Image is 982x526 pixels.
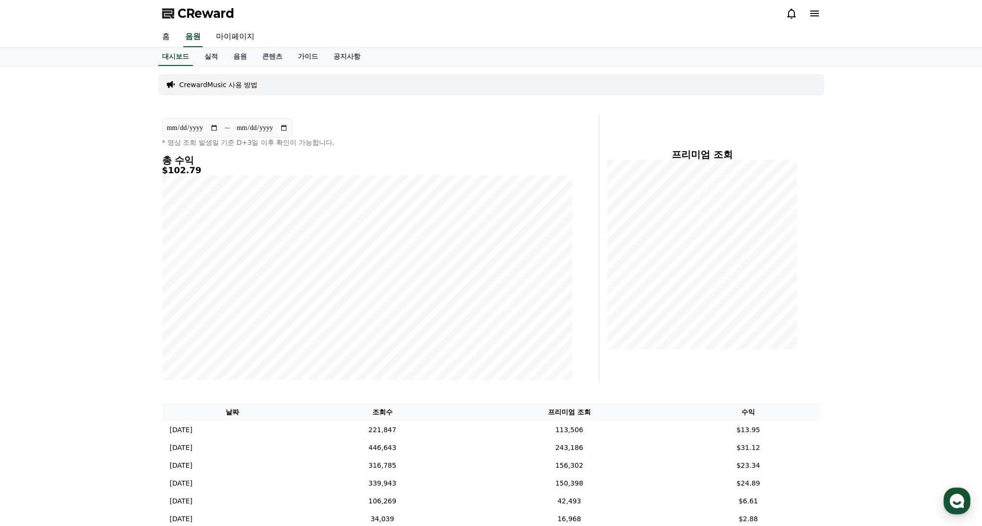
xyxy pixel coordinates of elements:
[162,138,572,147] p: * 영상 조회 발생일 기준 D+3일 이후 확인이 가능합니다.
[158,48,193,66] a: 대시보드
[676,492,820,510] td: $6.61
[208,27,262,47] a: 마이페이지
[326,48,368,66] a: 공지사항
[64,305,124,329] a: Messages
[142,320,166,327] span: Settings
[224,122,230,134] p: ~
[462,457,676,475] td: 156,302
[676,475,820,492] td: $24.89
[462,439,676,457] td: 243,186
[25,320,41,327] span: Home
[676,457,820,475] td: $23.34
[290,48,326,66] a: 가이드
[303,457,462,475] td: 316,785
[676,421,820,439] td: $13.95
[162,6,234,21] a: CReward
[170,461,192,471] p: [DATE]
[462,492,676,510] td: 42,493
[303,475,462,492] td: 339,943
[154,27,178,47] a: 홈
[178,6,234,21] span: CReward
[170,496,192,506] p: [DATE]
[255,48,290,66] a: 콘텐츠
[303,421,462,439] td: 221,847
[170,478,192,488] p: [DATE]
[462,421,676,439] td: 113,506
[183,27,203,47] a: 음원
[162,403,303,421] th: 날짜
[170,514,192,524] p: [DATE]
[170,425,192,435] p: [DATE]
[303,492,462,510] td: 106,269
[607,149,797,160] h4: 프리미엄 조회
[676,439,820,457] td: $31.12
[197,48,226,66] a: 실적
[226,48,255,66] a: 음원
[124,305,185,329] a: Settings
[462,403,676,421] th: 프리미엄 조회
[179,80,258,90] a: CrewardMusic 사용 방법
[162,166,572,175] h5: $102.79
[303,439,462,457] td: 446,643
[303,403,462,421] th: 조회수
[3,305,64,329] a: Home
[462,475,676,492] td: 150,398
[80,320,108,328] span: Messages
[162,155,572,166] h4: 총 수익
[676,403,820,421] th: 수익
[170,443,192,453] p: [DATE]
